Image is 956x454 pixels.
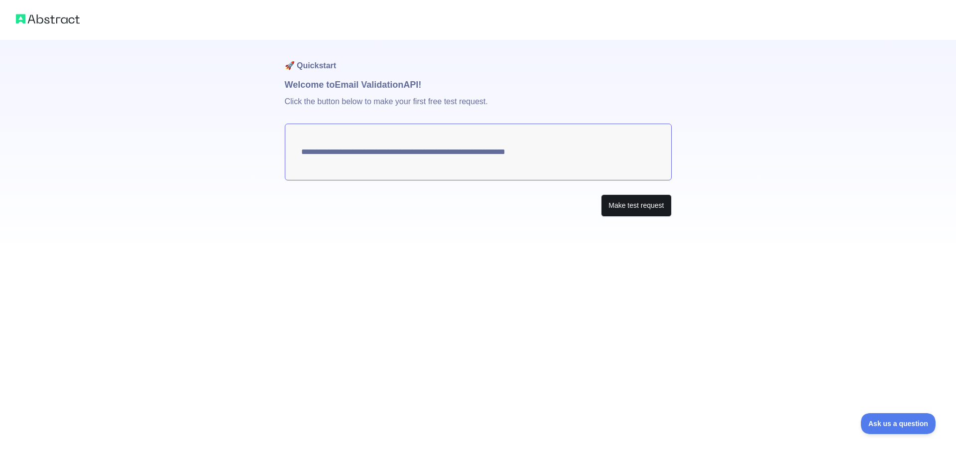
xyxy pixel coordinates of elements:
p: Click the button below to make your first free test request. [285,92,672,124]
iframe: Toggle Customer Support [861,413,936,434]
h1: 🚀 Quickstart [285,40,672,78]
h1: Welcome to Email Validation API! [285,78,672,92]
img: Abstract logo [16,12,80,26]
button: Make test request [601,194,671,217]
